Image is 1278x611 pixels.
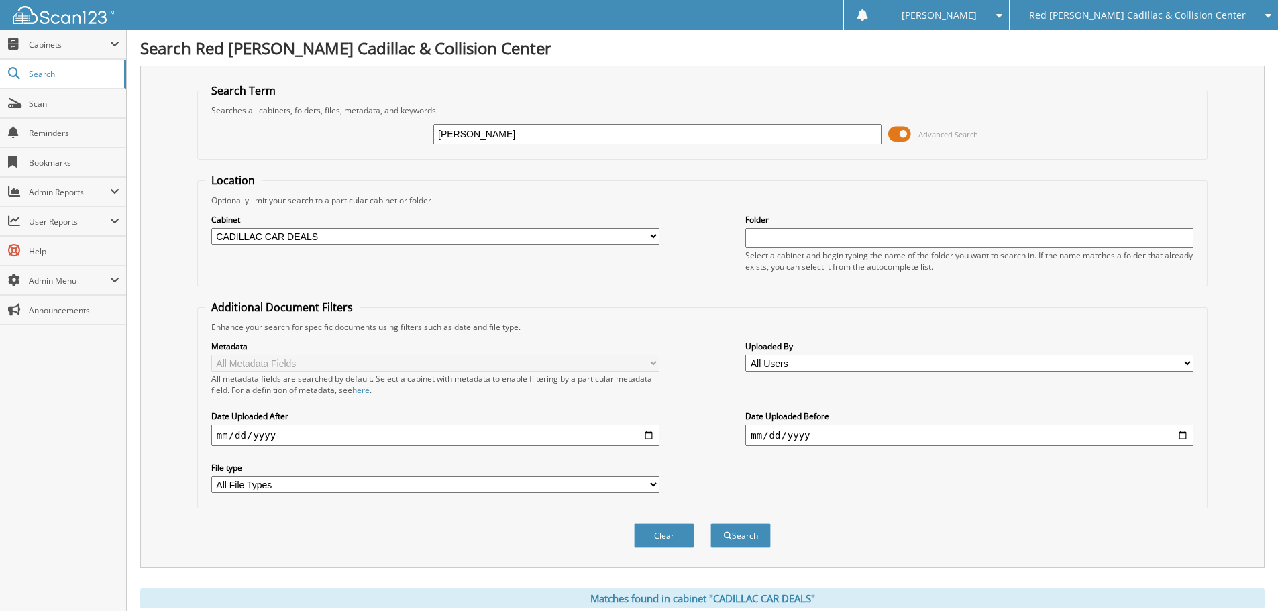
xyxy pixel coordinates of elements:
[211,373,659,396] div: All metadata fields are searched by default. Select a cabinet with metadata to enable filtering b...
[205,195,1200,206] div: Optionally limit your search to a particular cabinet or folder
[29,245,119,257] span: Help
[745,425,1193,446] input: end
[211,410,659,422] label: Date Uploaded After
[140,588,1265,608] div: Matches found in cabinet "CADILLAC CAR DEALS"
[205,173,262,188] legend: Location
[634,523,694,548] button: Clear
[211,214,659,225] label: Cabinet
[29,157,119,168] span: Bookmarks
[29,304,119,316] span: Announcements
[205,300,360,315] legend: Additional Document Filters
[29,216,110,227] span: User Reports
[205,83,282,98] legend: Search Term
[29,127,119,139] span: Reminders
[1029,11,1246,19] span: Red [PERSON_NAME] Cadillac & Collision Center
[902,11,977,19] span: [PERSON_NAME]
[29,68,117,80] span: Search
[745,214,1193,225] label: Folder
[211,341,659,352] label: Metadata
[13,6,114,24] img: scan123-logo-white.svg
[352,384,370,396] a: here
[745,410,1193,422] label: Date Uploaded Before
[205,105,1200,116] div: Searches all cabinets, folders, files, metadata, and keywords
[211,425,659,446] input: start
[29,186,110,198] span: Admin Reports
[710,523,771,548] button: Search
[205,321,1200,333] div: Enhance your search for specific documents using filters such as date and file type.
[29,98,119,109] span: Scan
[745,249,1193,272] div: Select a cabinet and begin typing the name of the folder you want to search in. If the name match...
[29,39,110,50] span: Cabinets
[211,462,659,474] label: File type
[745,341,1193,352] label: Uploaded By
[918,129,978,140] span: Advanced Search
[29,275,110,286] span: Admin Menu
[140,37,1265,59] h1: Search Red [PERSON_NAME] Cadillac & Collision Center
